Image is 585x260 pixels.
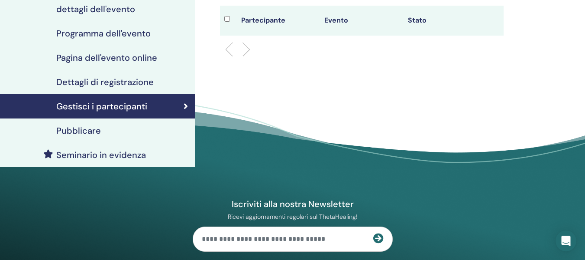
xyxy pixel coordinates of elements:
h4: Gestisci i partecipanti [56,101,147,112]
th: Evento [320,6,404,36]
th: Stato [404,6,487,36]
p: Ricevi aggiornamenti regolari sul ThetaHealing! [193,213,393,221]
h4: Dettagli di registrazione [56,77,154,87]
h4: Pagina dell'evento online [56,53,157,63]
th: Partecipante [237,6,320,36]
h4: Programma dell'evento [56,28,151,39]
h4: Seminario in evidenza [56,150,146,160]
div: Open Intercom Messenger [556,230,576,251]
h4: dettagli dell'evento [56,4,135,14]
h4: Iscriviti alla nostra Newsletter [193,198,393,210]
h4: Pubblicare [56,125,101,136]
